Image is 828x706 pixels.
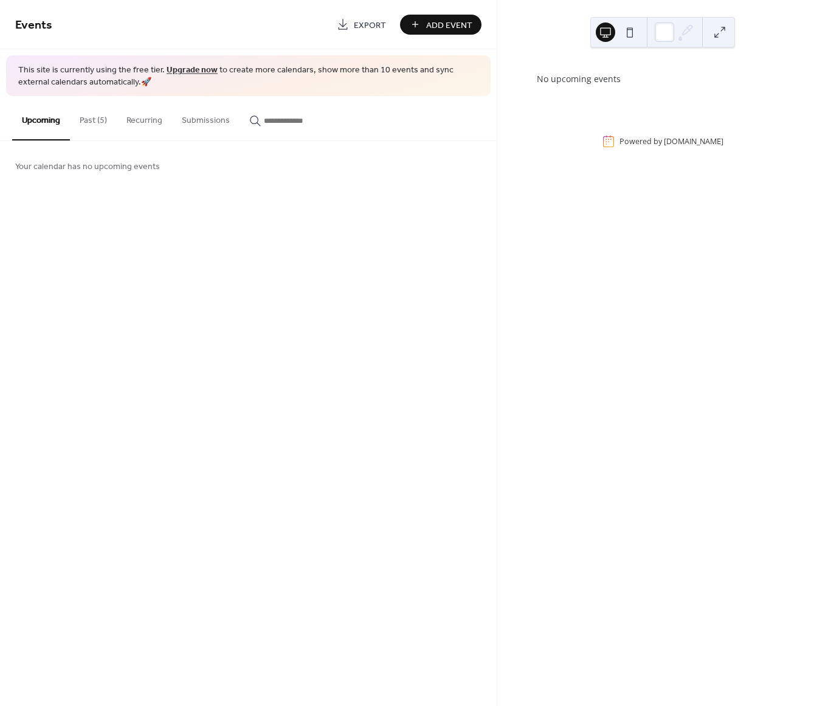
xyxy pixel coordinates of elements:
button: Add Event [400,15,481,35]
a: Export [328,15,395,35]
span: Export [354,19,386,32]
button: Past (5) [70,96,117,139]
div: Powered by [619,136,723,147]
button: Recurring [117,96,172,139]
a: [DOMAIN_NAME] [664,136,723,147]
span: Events [15,13,52,37]
span: Your calendar has no upcoming events [15,161,160,173]
span: Add Event [426,19,472,32]
span: This site is currently using the free tier. to create more calendars, show more than 10 events an... [18,64,478,88]
button: Upcoming [12,96,70,140]
div: No upcoming events [537,72,788,85]
button: Submissions [172,96,240,139]
a: Upgrade now [167,62,218,78]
